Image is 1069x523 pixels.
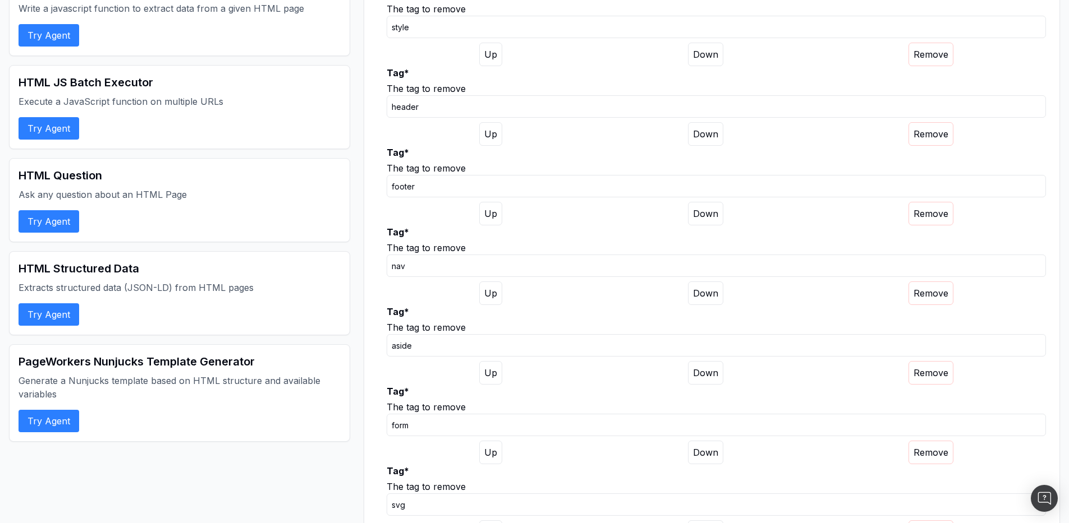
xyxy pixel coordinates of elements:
[688,361,723,385] button: Move down
[387,241,1046,254] div: The tag to remove
[909,202,953,225] button: Remove
[387,82,1046,95] div: The tag to remove
[909,361,953,385] button: Remove
[909,43,953,66] button: Remove
[387,321,1046,334] div: The tag to remove
[387,66,1046,80] label: Tag
[387,464,1046,478] label: Tag
[387,2,1046,16] div: The tag to remove
[19,95,341,108] p: Execute a JavaScript function on multiple URLs
[479,361,502,385] button: Move up
[387,305,1046,318] label: Tag
[387,146,1046,159] label: Tag
[479,441,502,464] button: Move up
[19,2,341,15] p: Write a javascript function to extract data from a given HTML page
[479,43,502,66] button: Move up
[19,188,341,201] p: Ask any question about an HTML Page
[387,225,1046,239] label: Tag
[688,43,723,66] button: Move down
[688,202,723,225] button: Move down
[479,281,502,305] button: Move up
[688,281,723,305] button: Move down
[387,480,1046,493] div: The tag to remove
[19,303,79,326] button: Try Agent
[688,441,723,464] button: Move down
[387,385,1046,398] label: Tag
[19,281,341,294] p: Extracts structured data (JSON-LD) from HTML pages
[1031,485,1058,512] div: Open Intercom Messenger
[19,374,341,401] p: Generate a Nunjucks template based on HTML structure and available variables
[19,117,79,140] button: Try Agent
[909,281,953,305] button: Remove
[19,410,79,432] button: Try Agent
[479,202,502,225] button: Move up
[909,122,953,146] button: Remove
[19,75,341,90] h2: HTML JS Batch Executor
[19,261,341,276] h2: HTML Structured Data
[19,210,79,233] button: Try Agent
[688,122,723,146] button: Move down
[19,354,341,369] h2: PageWorkers Nunjucks Template Generator
[387,161,1046,175] div: The tag to remove
[479,122,502,146] button: Move up
[387,400,1046,414] div: The tag to remove
[19,168,341,183] h2: HTML Question
[909,441,953,464] button: Remove
[19,24,79,47] button: Try Agent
